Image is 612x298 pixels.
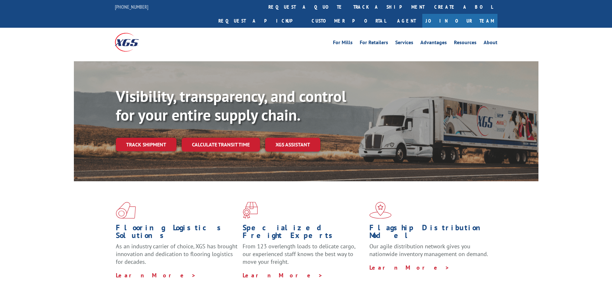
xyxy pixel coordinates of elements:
a: For Mills [333,40,353,47]
a: [PHONE_NUMBER] [115,4,148,10]
a: Advantages [420,40,447,47]
a: Learn More > [243,272,323,279]
a: XGS ASSISTANT [265,138,320,152]
span: Our agile distribution network gives you nationwide inventory management on demand. [369,243,488,258]
a: Customer Portal [307,14,391,28]
img: xgs-icon-focused-on-flooring-red [243,202,258,219]
a: About [484,40,497,47]
h1: Flagship Distribution Model [369,224,491,243]
a: Learn More > [369,264,450,271]
a: Resources [454,40,477,47]
p: From 123 overlength loads to delicate cargo, our experienced staff knows the best way to move you... [243,243,365,271]
a: For Retailers [360,40,388,47]
a: Agent [391,14,422,28]
a: Services [395,40,413,47]
a: Track shipment [116,138,176,151]
span: As an industry carrier of choice, XGS has brought innovation and dedication to flooring logistics... [116,243,237,265]
a: Join Our Team [422,14,497,28]
img: xgs-icon-total-supply-chain-intelligence-red [116,202,136,219]
b: Visibility, transparency, and control for your entire supply chain. [116,86,346,125]
img: xgs-icon-flagship-distribution-model-red [369,202,392,219]
a: Learn More > [116,272,196,279]
a: Request a pickup [214,14,307,28]
h1: Flooring Logistics Solutions [116,224,238,243]
a: Calculate transit time [182,138,260,152]
h1: Specialized Freight Experts [243,224,365,243]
